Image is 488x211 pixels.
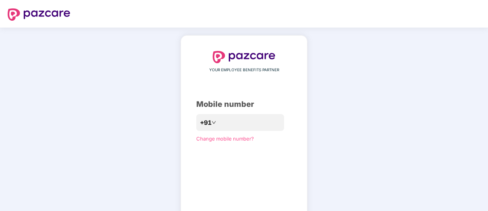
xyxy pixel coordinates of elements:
[196,98,292,110] div: Mobile number
[212,120,216,125] span: down
[213,51,275,63] img: logo
[8,8,70,21] img: logo
[196,136,254,142] a: Change mobile number?
[200,118,212,128] span: +91
[209,67,279,73] span: YOUR EMPLOYEE BENEFITS PARTNER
